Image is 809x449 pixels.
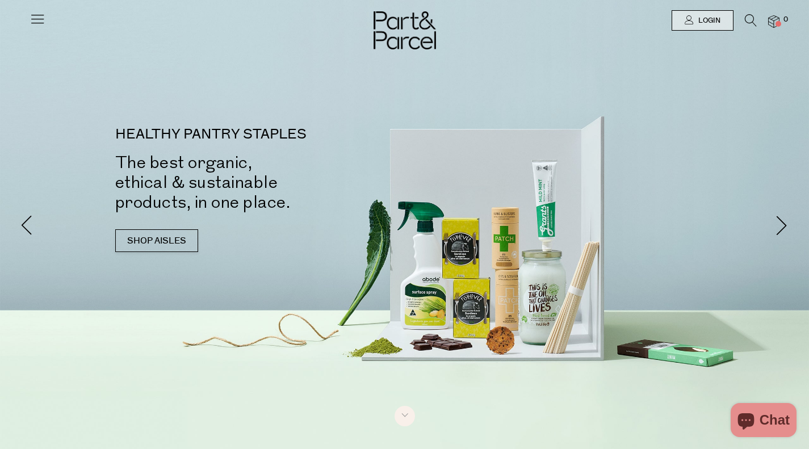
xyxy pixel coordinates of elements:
img: Part&Parcel [374,11,436,49]
h2: The best organic, ethical & sustainable products, in one place. [115,153,422,212]
inbox-online-store-chat: Shopify online store chat [727,403,800,440]
span: 0 [781,15,791,25]
a: SHOP AISLES [115,229,198,252]
span: Login [695,16,720,26]
p: HEALTHY PANTRY STAPLES [115,128,422,141]
a: Login [672,10,733,31]
a: 0 [768,15,779,27]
